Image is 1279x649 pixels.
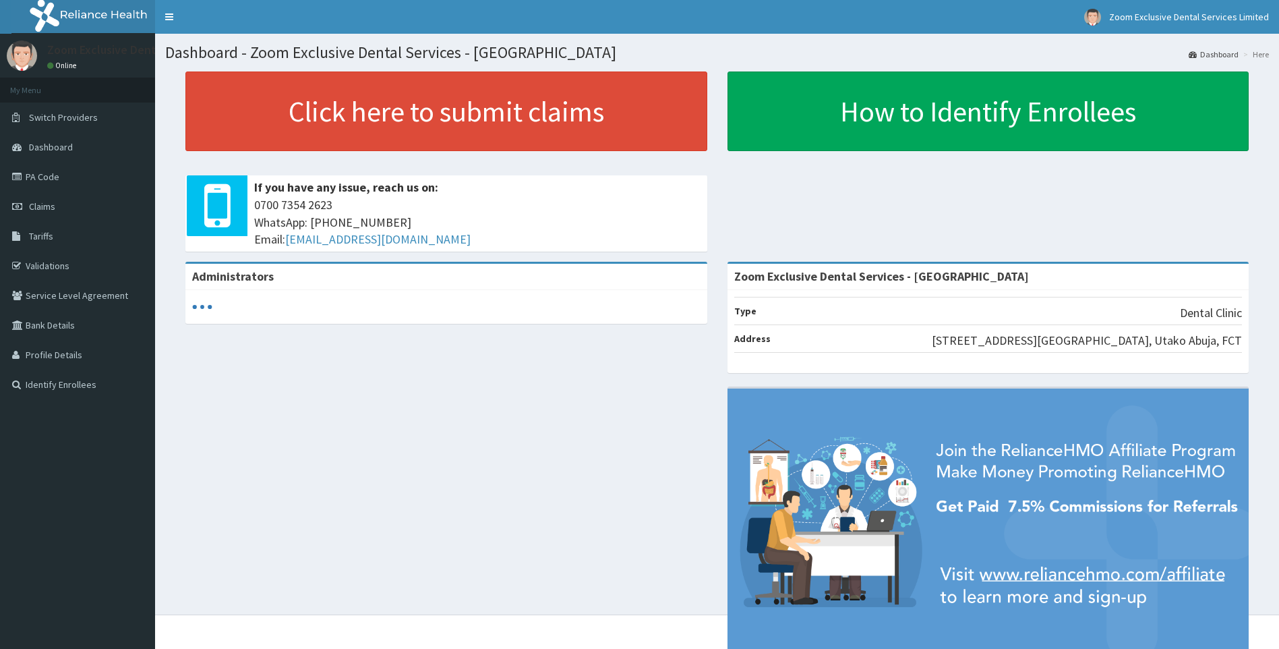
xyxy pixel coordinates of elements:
[1109,11,1269,23] span: Zoom Exclusive Dental Services Limited
[734,333,771,345] b: Address
[29,141,73,153] span: Dashboard
[254,196,701,248] span: 0700 7354 2623 WhatsApp: [PHONE_NUMBER] Email:
[1240,49,1269,60] li: Here
[932,332,1242,349] p: [STREET_ADDRESS][GEOGRAPHIC_DATA], Utako Abuja, FCT
[47,44,256,56] p: Zoom Exclusive Dental Services Limited
[29,200,55,213] span: Claims
[254,179,438,195] b: If you have any issue, reach us on:
[165,44,1269,61] h1: Dashboard - Zoom Exclusive Dental Services - [GEOGRAPHIC_DATA]
[47,61,80,70] a: Online
[192,269,274,284] b: Administrators
[185,72,707,151] a: Click here to submit claims
[1189,49,1239,60] a: Dashboard
[1180,304,1242,322] p: Dental Clinic
[285,231,471,247] a: [EMAIL_ADDRESS][DOMAIN_NAME]
[192,297,212,317] svg: audio-loading
[734,305,756,317] b: Type
[29,111,98,123] span: Switch Providers
[29,230,53,242] span: Tariffs
[1084,9,1101,26] img: User Image
[727,72,1249,151] a: How to Identify Enrollees
[7,40,37,71] img: User Image
[734,269,1029,284] strong: Zoom Exclusive Dental Services - [GEOGRAPHIC_DATA]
